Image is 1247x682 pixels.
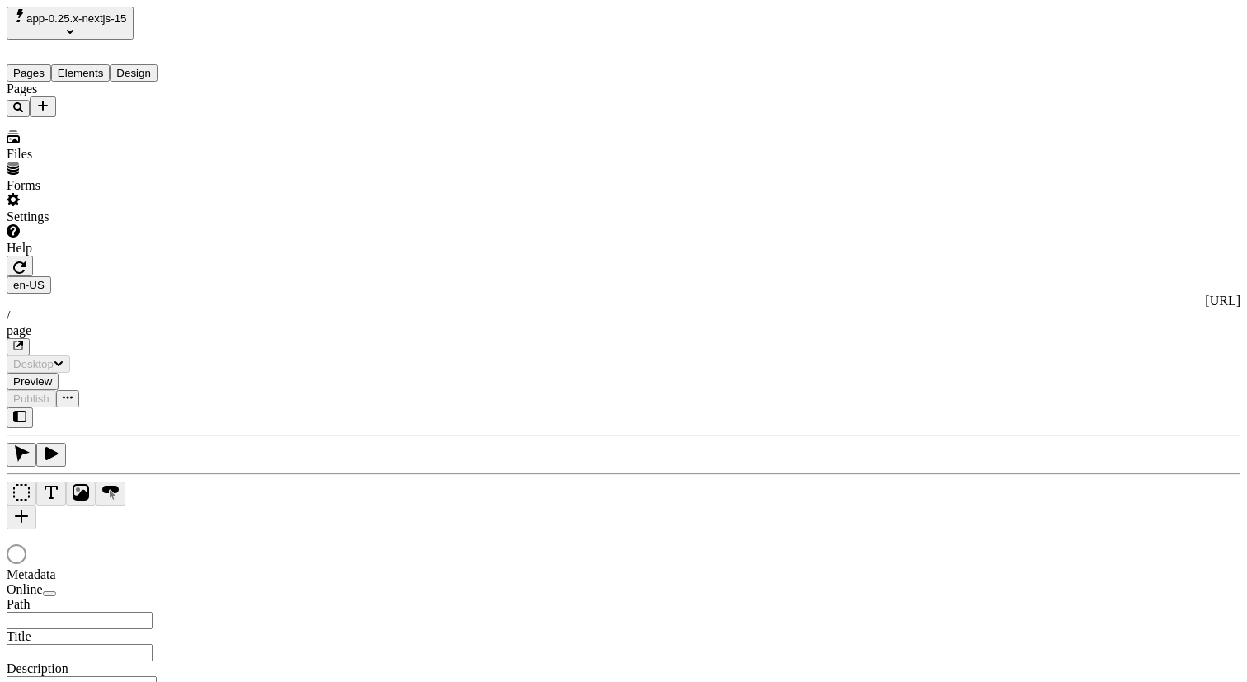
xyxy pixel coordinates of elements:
button: Box [7,482,36,506]
button: Select site [7,7,134,40]
button: Elements [51,64,111,82]
button: Design [110,64,158,82]
button: Text [36,482,66,506]
button: Publish [7,390,56,407]
div: Pages [7,82,205,96]
span: app-0.25.x-nextjs-15 [26,12,127,25]
button: Open locale picker [7,276,51,294]
span: Title [7,629,31,643]
button: Pages [7,64,51,82]
span: Online [7,582,43,596]
div: Settings [7,209,205,224]
span: Desktop [13,358,54,370]
div: Metadata [7,567,205,582]
span: en-US [13,279,45,291]
button: Button [96,482,125,506]
div: / [7,308,1240,323]
button: Image [66,482,96,506]
span: Description [7,661,68,675]
span: Publish [13,393,49,405]
button: Preview [7,373,59,390]
div: [URL] [7,294,1240,308]
button: Add new [30,96,56,117]
span: Path [7,597,30,611]
div: page [7,323,1240,338]
div: Help [7,241,205,256]
span: Preview [13,375,52,388]
div: Files [7,147,205,162]
div: Forms [7,178,205,193]
button: Desktop [7,355,70,373]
